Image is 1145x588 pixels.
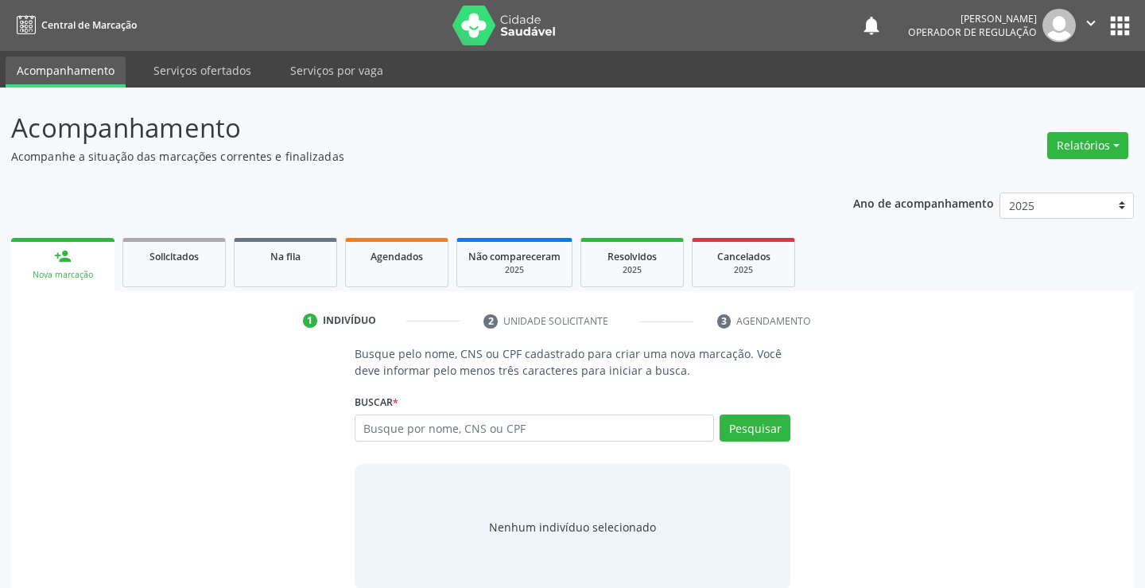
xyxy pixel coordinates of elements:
[22,269,103,281] div: Nova marcação
[355,390,398,415] label: Buscar
[908,12,1037,25] div: [PERSON_NAME]
[11,12,137,38] a: Central de Marcação
[11,108,797,148] p: Acompanhamento
[704,264,783,276] div: 2025
[720,415,790,442] button: Pesquisar
[1042,9,1076,42] img: img
[1047,132,1128,159] button: Relatórios
[6,56,126,88] a: Acompanhamento
[323,313,376,328] div: Indivíduo
[355,415,715,442] input: Busque por nome, CNS ou CPF
[1082,14,1100,32] i: 
[592,264,672,276] div: 2025
[468,264,561,276] div: 2025
[142,56,262,84] a: Serviços ofertados
[607,250,657,263] span: Resolvidos
[149,250,199,263] span: Solicitados
[1076,9,1106,42] button: 
[853,193,994,212] p: Ano de acompanhamento
[908,25,1037,39] span: Operador de regulação
[355,345,791,379] p: Busque pelo nome, CNS ou CPF cadastrado para criar uma nova marcação. Você deve informar pelo men...
[41,18,137,32] span: Central de Marcação
[303,313,317,328] div: 1
[468,250,561,263] span: Não compareceram
[717,250,770,263] span: Cancelados
[860,14,883,37] button: notifications
[54,247,72,265] div: person_add
[1106,12,1134,40] button: apps
[270,250,301,263] span: Na fila
[11,148,797,165] p: Acompanhe a situação das marcações correntes e finalizadas
[371,250,423,263] span: Agendados
[489,519,656,535] div: Nenhum indivíduo selecionado
[279,56,394,84] a: Serviços por vaga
